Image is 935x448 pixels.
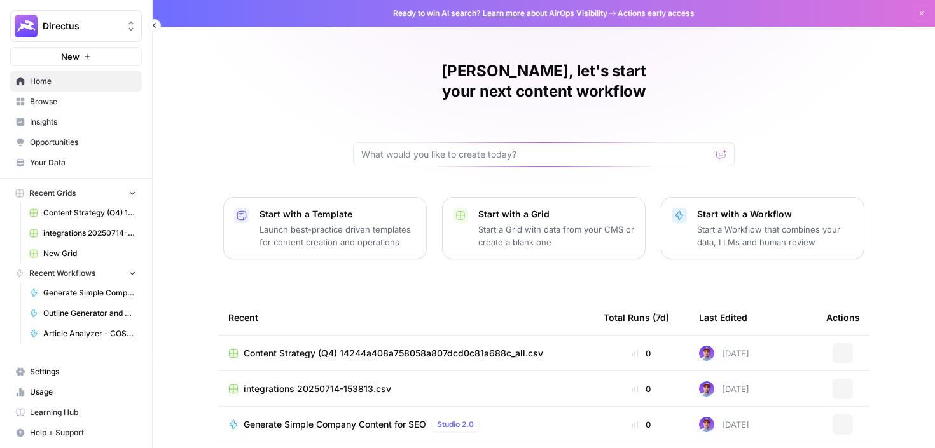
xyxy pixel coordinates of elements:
[699,417,714,432] img: ykm2ij4oy3i44d6aranaiver3hqr
[10,402,142,423] a: Learning Hub
[228,383,583,395] a: integrations 20250714-153813.csv
[10,184,142,203] button: Recent Grids
[30,116,136,128] span: Insights
[661,197,864,259] button: Start with a WorkflowStart a Workflow that combines your data, LLMs and human review
[10,10,142,42] button: Workspace: Directus
[43,227,136,239] span: integrations 20250714-153813.csv
[15,15,38,37] img: Directus Logo
[10,264,142,283] button: Recent Workflows
[699,346,749,361] div: [DATE]
[260,223,416,248] p: Launch best-practice driven templates for content creation and operations
[30,96,136,107] span: Browse
[24,283,142,303] a: Generate Simple Company Content for SEO
[442,197,646,259] button: Start with a GridStart a Grid with data from your CMS or create a blank one
[478,208,635,221] p: Start with a Grid
[260,208,416,221] p: Start with a Template
[30,386,136,398] span: Usage
[10,47,142,66] button: New
[10,382,142,402] a: Usage
[24,303,142,323] a: Outline Generator and Research Article
[10,132,142,153] a: Opportunities
[43,308,136,319] span: Outline Generator and Research Article
[30,137,136,148] span: Opportunities
[43,287,136,299] span: Generate Simple Company Content for SEO
[244,347,543,360] span: Content Strategy (Q4) 14244a408a758058a807dcd0c81a688c_all.csv
[43,207,136,219] span: Content Strategy (Q4) 14244a408a758058a807dcd0c81a688c_all.csv
[30,407,136,418] span: Learning Hub
[10,362,142,382] a: Settings
[223,197,427,259] button: Start with a TemplateLaunch best-practice driven templates for content creation and operations
[30,76,136,87] span: Home
[699,381,714,397] img: ykm2ij4oy3i44d6aranaiver3hqr
[353,61,735,102] h1: [PERSON_NAME], let's start your next content workflow
[699,381,749,397] div: [DATE]
[697,208,854,221] p: Start with a Workflow
[43,328,136,339] span: Article Analyzer - COSTAR Prompt
[604,347,679,360] div: 0
[244,383,391,395] span: integrations 20250714-153813.csv
[29,187,76,199] span: Recent Grids
[604,383,679,395] div: 0
[10,153,142,173] a: Your Data
[30,157,136,168] span: Your Data
[10,423,142,443] button: Help + Support
[10,92,142,112] a: Browse
[826,300,860,335] div: Actions
[10,71,142,92] a: Home
[61,50,80,63] span: New
[618,8,695,19] span: Actions early access
[30,366,136,377] span: Settings
[604,418,679,431] div: 0
[483,8,525,18] a: Learn more
[30,427,136,438] span: Help + Support
[228,347,583,360] a: Content Strategy (Q4) 14244a408a758058a807dcd0c81a688c_all.csv
[228,417,583,432] a: Generate Simple Company Content for SEOStudio 2.0
[244,418,426,431] span: Generate Simple Company Content for SEO
[699,417,749,432] div: [DATE]
[393,8,607,19] span: Ready to win AI search? about AirOps Visibility
[697,223,854,248] p: Start a Workflow that combines your data, LLMs and human review
[10,112,142,132] a: Insights
[24,323,142,344] a: Article Analyzer - COSTAR Prompt
[43,20,120,32] span: Directus
[604,300,669,335] div: Total Runs (7d)
[478,223,635,248] p: Start a Grid with data from your CMS or create a blank one
[228,300,583,335] div: Recent
[361,148,711,161] input: What would you like to create today?
[699,346,714,361] img: ykm2ij4oy3i44d6aranaiver3hqr
[437,419,474,430] span: Studio 2.0
[43,248,136,259] span: New Grid
[24,223,142,243] a: integrations 20250714-153813.csv
[24,243,142,264] a: New Grid
[29,268,95,279] span: Recent Workflows
[699,300,747,335] div: Last Edited
[24,203,142,223] a: Content Strategy (Q4) 14244a408a758058a807dcd0c81a688c_all.csv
